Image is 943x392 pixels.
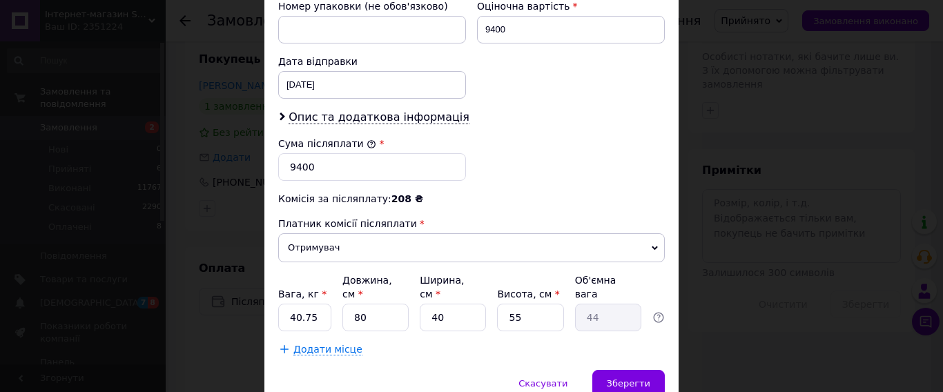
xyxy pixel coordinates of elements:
[278,218,417,229] span: Платник комісії післяплати
[518,378,567,389] span: Скасувати
[497,288,559,300] label: Висота, см
[293,344,362,355] span: Додати місце
[289,110,469,124] span: Опис та додаткова інформація
[391,193,423,204] span: 208 ₴
[575,273,641,301] div: Об'ємна вага
[278,233,665,262] span: Отримувач
[278,192,665,206] div: Комісія за післяплату:
[420,275,464,300] label: Ширина, см
[607,378,650,389] span: Зберегти
[278,138,376,149] label: Сума післяплати
[342,275,392,300] label: Довжина, см
[278,55,466,68] div: Дата відправки
[278,288,327,300] label: Вага, кг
